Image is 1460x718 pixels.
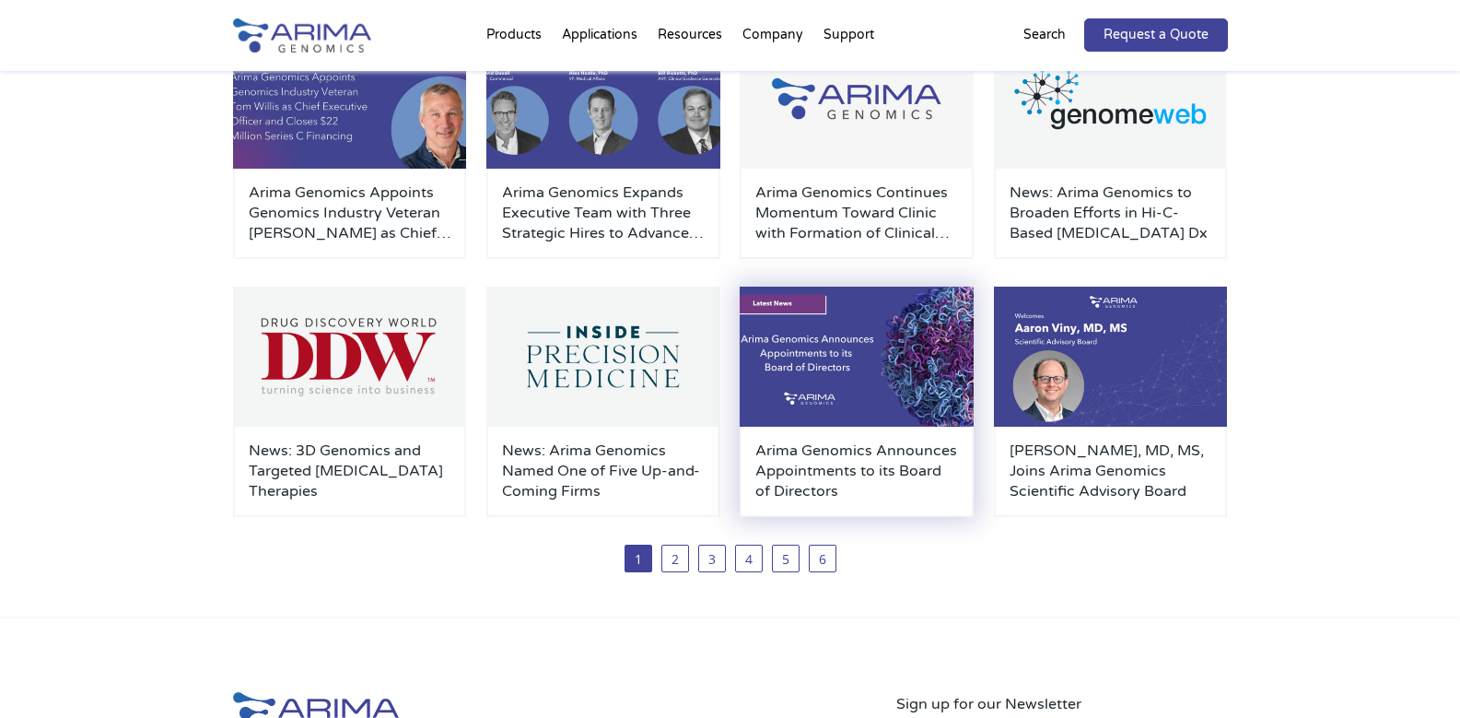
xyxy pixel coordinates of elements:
a: Arima Genomics Announces Appointments to its Board of Directors [755,441,958,501]
p: Search [1023,23,1066,47]
a: 5 [772,545,800,572]
a: Arima Genomics Expands Executive Team with Three Strategic Hires to Advance Clinical Applications... [502,182,705,243]
img: Board-members-500x300.jpg [740,287,974,427]
a: Arima Genomics Continues Momentum Toward Clinic with Formation of Clinical Advisory Board [755,182,958,243]
span: 1 [625,545,652,572]
a: Request a Quote [1084,18,1228,52]
a: 4 [735,545,763,572]
img: Inside-Precision-Medicine_Logo-500x300.png [486,287,720,427]
img: Aaron-Viny-SAB-500x300.jpg [994,287,1228,427]
a: 6 [809,545,836,572]
a: [PERSON_NAME], MD, MS, Joins Arima Genomics Scientific Advisory Board [1010,441,1212,501]
img: Group-929-500x300.jpg [740,29,974,169]
img: Personnel-Announcement-LinkedIn-Carousel-22025-1-500x300.jpg [233,29,467,169]
p: Sign up for our Newsletter [896,692,1228,716]
img: Drug-Discovery-World_Logo-500x300.png [233,287,467,427]
a: 3 [698,545,726,572]
a: News: 3D Genomics and Targeted [MEDICAL_DATA] Therapies [249,441,451,501]
a: News: Arima Genomics Named One of Five Up-and-Coming Firms [502,441,705,501]
a: News: Arima Genomics to Broaden Efforts in Hi-C-Based [MEDICAL_DATA] Dx [1010,182,1212,243]
a: Arima Genomics Appoints Genomics Industry Veteran [PERSON_NAME] as Chief Executive Officer and Cl... [249,182,451,243]
img: Personnel-Announcement-LinkedIn-Carousel-22025-500x300.png [486,29,720,169]
a: 2 [661,545,689,572]
img: Arima-Genomics-logo [233,18,371,53]
img: GenomeWeb_Press-Release_Logo-500x300.png [994,29,1228,169]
